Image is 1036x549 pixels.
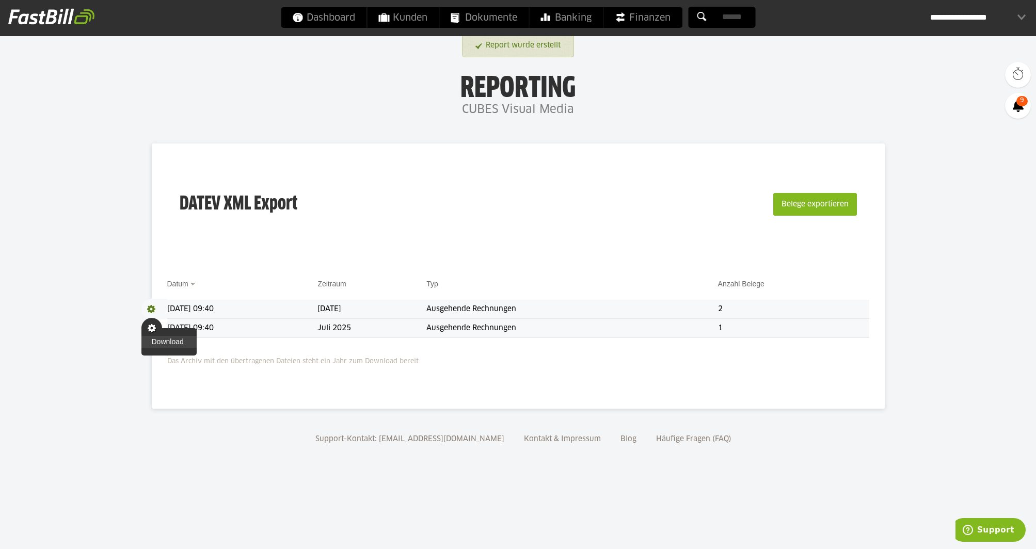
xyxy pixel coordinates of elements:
h3: DATEV XML Export [180,171,297,237]
img: fastbill_logo_white.png [8,8,94,25]
a: Blog [617,435,640,443]
a: Kunden [367,7,439,28]
td: [DATE] [317,300,426,319]
a: Datum [167,280,188,288]
td: Juli 2025 [317,319,426,338]
a: Anzahl Belege [718,280,764,288]
td: 2 [718,300,869,319]
a: 9 [1005,93,1031,119]
a: Finanzen [603,7,682,28]
span: Dokumente [451,7,517,28]
a: Dashboard [281,7,366,28]
a: Dokumente [439,7,529,28]
span: Dashboard [292,7,355,28]
a: Kontakt & Impressum [520,435,604,443]
span: 9 [1016,96,1028,106]
span: Kunden [378,7,427,28]
p: Das Archiv mit den übertragenen Dateien steht ein Jahr zum Download bereit [167,351,869,367]
a: Report wurde erstellt [475,36,561,55]
span: Banking [540,7,592,28]
a: Support-Kontakt: [EMAIL_ADDRESS][DOMAIN_NAME] [312,435,508,443]
a: Zeitraum [317,280,346,288]
iframe: Opens a widget where you can find more information [955,518,1026,544]
td: 1 [718,319,869,338]
a: Banking [529,7,603,28]
td: Ausgehende Rechnungen [426,319,718,338]
td: [DATE] 09:40 [167,319,318,338]
h1: Reporting [103,73,933,100]
button: Belege exportieren [773,193,857,216]
img: sort_desc.gif [190,283,197,285]
td: [DATE] 09:40 [167,300,318,319]
a: Häufige Fragen (FAQ) [652,435,735,443]
span: Finanzen [615,7,671,28]
a: Typ [426,280,438,288]
td: Ausgehende Rechnungen [426,300,718,319]
a: Download [141,336,197,348]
